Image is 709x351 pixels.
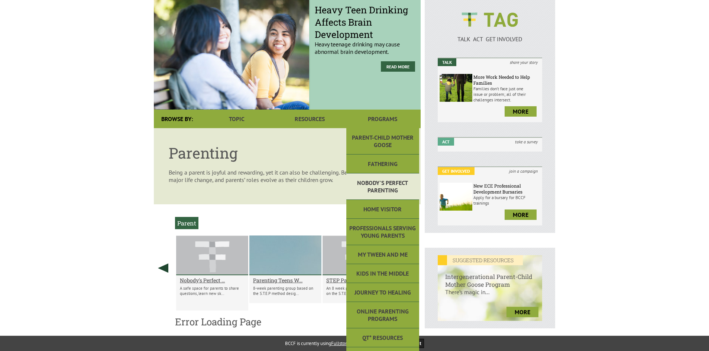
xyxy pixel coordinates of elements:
div: Browse By: [154,110,200,128]
h1: Parenting [169,143,406,163]
p: Families don’t face just one issue or problem; all of their challenges intersect. [473,86,540,103]
h3: Error Loading Page [175,315,395,328]
a: more [505,106,537,117]
em: Get Involved [438,167,475,175]
a: Programs [346,110,419,128]
h6: Intergenerational Parent-Child Mother Goose Program [438,265,542,288]
a: more [505,209,537,220]
a: QT* Resources [346,328,419,347]
i: share your story [505,58,542,66]
a: Read More [381,61,415,72]
a: Nobody's Perfect Parenting [346,173,419,200]
p: An 8 week parenting group based on the S.T.E.P method, h... [326,286,391,296]
a: TALK ACT GET INVOLVED [438,28,542,43]
a: Resources [273,110,346,128]
p: A safe space for parents to share questions, learn new sk... [180,286,245,296]
a: Journey to Healing [346,283,419,302]
em: Act [438,138,454,146]
p: Being a parent is joyful and rewarding, yet it can also be challenging. Becoming a parent is a ma... [169,169,406,183]
a: Professionals Serving Young Parents [346,219,419,245]
em: Talk [438,58,456,66]
p: Apply for a bursary for BCCF trainings [473,195,540,206]
a: My Tween and Me [346,245,419,264]
a: Fathering [346,155,419,173]
a: Topic [200,110,273,128]
a: Parent-Child Mother Goose [346,128,419,155]
i: join a campaign [505,167,542,175]
a: Nobody's Perfect ... [180,277,245,284]
h6: More Work Needed to Help Families [473,74,540,86]
p: TALK ACT GET INVOLVED [438,35,542,43]
a: Kids in the Middle [346,264,419,283]
h2: Parent [175,217,198,229]
a: Online Parenting Programs [346,302,419,328]
h6: New ECE Professional Development Bursaries [473,183,540,195]
a: Home Visitor [346,200,419,219]
p: There’s magic in... [438,288,542,303]
li: Nobody's Perfect Parent Group [176,235,248,311]
a: STEP Parenting Wo... [326,277,391,284]
img: BCCF's TAG Logo [456,6,523,34]
a: Fullstory [331,340,349,347]
em: SUGGESTED RESOURCES [438,255,523,265]
span: Heavy Teen Drinking Affects Brain Development [315,4,415,40]
a: more [506,307,538,317]
a: Parenting Teens W... [253,277,318,284]
li: Parenting Teens Workshop [249,235,321,303]
p: 8-week parenting group based on the S.T.E.P method desig... [253,286,318,296]
i: take a survey [511,138,542,146]
li: STEP Parenting Workshop [323,235,395,303]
